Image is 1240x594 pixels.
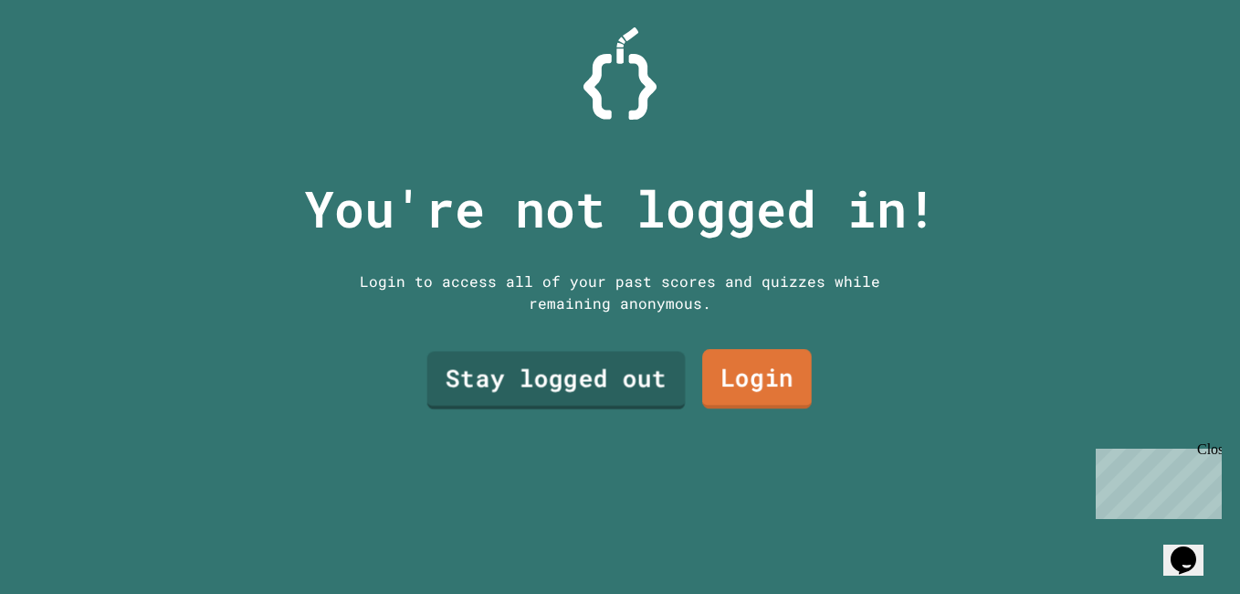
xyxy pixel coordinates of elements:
[583,27,657,120] img: Logo.svg
[7,7,126,116] div: Chat with us now!Close
[1163,521,1222,576] iframe: chat widget
[427,351,686,409] a: Stay logged out
[304,171,937,247] p: You're not logged in!
[702,349,812,409] a: Login
[346,270,894,314] div: Login to access all of your past scores and quizzes while remaining anonymous.
[1088,441,1222,519] iframe: chat widget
